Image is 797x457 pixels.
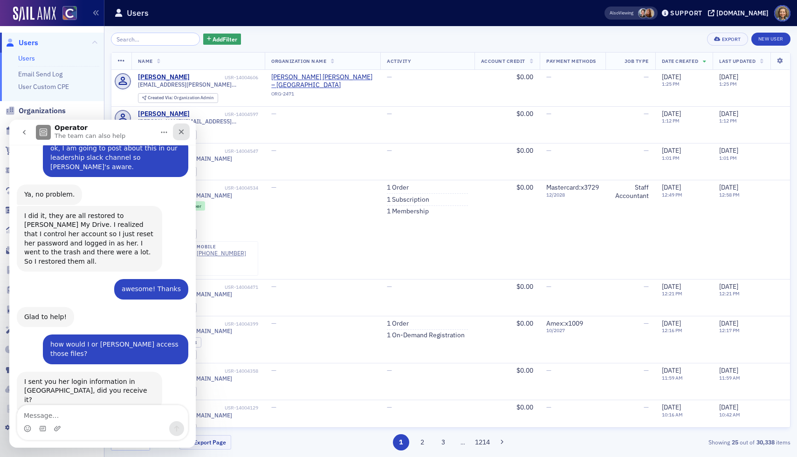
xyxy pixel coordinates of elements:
span: — [644,366,649,375]
div: Also [610,10,618,16]
span: — [546,366,551,375]
a: Users [18,54,35,62]
time: 12:49 PM [662,191,682,198]
div: [DOMAIN_NAME] [716,9,769,17]
a: Users [5,38,38,48]
button: 1 [393,434,409,450]
span: — [644,73,649,81]
span: Created Via : [148,95,174,101]
div: USR-14004547 [186,148,258,154]
span: [DATE] [662,73,681,81]
span: Payment Methods [546,58,596,64]
span: $0.00 [516,366,533,375]
span: [DATE] [719,403,738,411]
span: Organizations [19,106,66,116]
button: 1214 [474,434,491,450]
span: — [546,282,551,291]
div: Aidan says… [7,187,179,215]
span: — [271,109,276,118]
div: I sent you her login information in [GEOGRAPHIC_DATA], did you receive it? [7,252,153,291]
a: View Homepage [56,6,77,22]
a: [PERSON_NAME] [138,110,190,118]
button: Gif picker [29,305,37,313]
span: Mastercard : x3729 [546,183,599,191]
a: [PHONE_NUMBER] [197,250,246,257]
div: USR-14004358 [165,368,258,374]
button: Upload attachment [44,305,52,313]
a: Orders [5,146,41,156]
span: [DATE] [662,282,681,291]
h1: Users [127,7,149,19]
span: [DATE] [662,319,681,327]
span: Date Created [662,58,698,64]
div: how would I or [PERSON_NAME] access those files? [41,220,172,239]
span: — [271,403,276,411]
span: — [387,109,392,118]
a: 1 Order [387,184,409,192]
div: Support [670,9,702,17]
time: 12:21 PM [662,290,682,297]
span: [DATE] [662,109,681,118]
span: — [271,146,276,155]
div: USR-14004129 [169,405,258,411]
strong: 30,338 [755,438,776,446]
span: Sheila Duggan [645,8,654,18]
span: … [456,438,469,446]
a: SailAMX [13,7,56,21]
span: Profile [774,5,790,21]
a: Automations [5,325,62,335]
a: User Custom CPE [18,82,69,91]
a: E-Learning [5,305,55,315]
button: 2 [414,434,430,450]
a: New User [751,33,790,46]
span: $0.00 [516,282,533,291]
div: Organization Admin [148,95,213,101]
span: 10 / 2027 [546,327,599,334]
a: Finance [5,344,45,355]
span: Account Credit [481,58,525,64]
span: — [644,109,649,118]
div: Aidan says… [7,252,179,292]
div: USR-14004534 [191,185,258,191]
time: 1:12 PM [662,117,680,124]
button: Export [707,33,748,46]
a: Tasks [5,285,38,295]
time: 12:58 PM [719,191,740,198]
a: 1 On-Demand Registration [387,331,465,340]
div: awesome! Thanks [105,159,179,180]
div: USR-14004399 [191,321,258,327]
button: 3 [435,434,452,450]
span: — [387,146,392,155]
span: Amex : x1009 [546,319,583,327]
div: how would I or [PERSON_NAME] access those files? [34,215,179,244]
div: Glad to help! [7,187,65,208]
span: — [387,403,392,411]
a: 1 Order [387,320,409,328]
span: Add Filter [213,35,237,43]
span: [DATE] [662,146,681,155]
span: [DATE] [719,183,738,191]
time: 1:25 PM [662,81,680,87]
span: — [387,366,392,375]
a: Settings [5,424,47,434]
span: $0.00 [516,146,533,155]
div: USR-14004606 [191,75,258,81]
a: Organizations [5,106,66,116]
a: 1 Subscription [387,196,429,204]
a: [PERSON_NAME] [PERSON_NAME] – [GEOGRAPHIC_DATA] [271,73,374,89]
span: $0.00 [516,319,533,327]
span: Viewing [610,10,633,16]
div: Lindsay says… [7,215,179,252]
span: $0.00 [516,403,533,411]
span: Activity [387,58,411,64]
a: Email Send Log [18,70,62,78]
div: USR-14004471 [184,284,258,290]
a: Imports [5,404,46,414]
